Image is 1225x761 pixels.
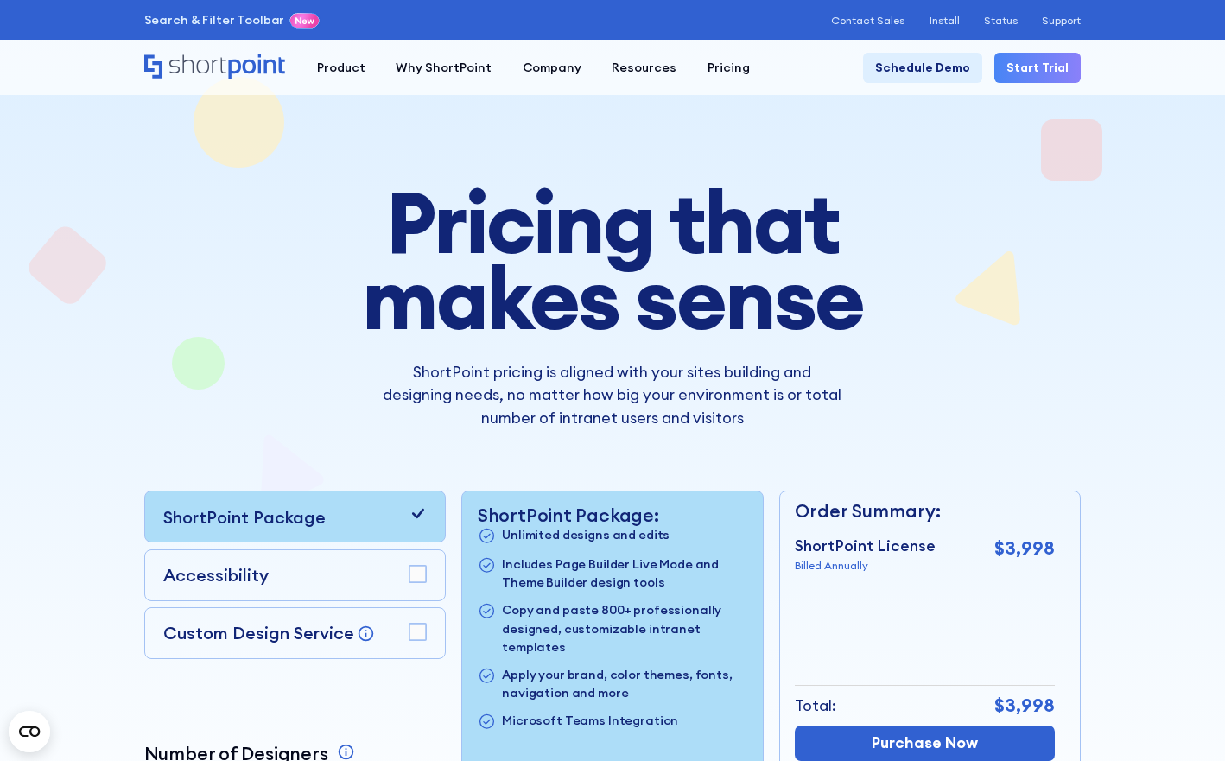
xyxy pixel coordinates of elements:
[163,562,269,588] p: Accessibility
[502,555,747,593] p: Includes Page Builder Live Mode and Theme Builder design tools
[507,53,596,83] a: Company
[9,711,50,752] button: Open CMP widget
[795,498,1055,525] p: Order Summary:
[163,622,354,644] p: Custom Design Service
[396,59,492,77] div: Why ShortPoint
[795,726,1055,761] a: Purchase Now
[994,535,1055,562] p: $3,998
[692,53,765,83] a: Pricing
[163,504,326,530] p: ShortPoint Package
[1042,15,1081,27] a: Support
[795,535,936,558] p: ShortPoint License
[708,59,750,77] div: Pricing
[144,54,287,81] a: Home
[994,53,1081,83] a: Start Trial
[478,504,747,527] p: ShortPoint Package:
[831,15,904,27] a: Contact Sales
[914,561,1225,761] iframe: Chat Widget
[984,15,1018,27] a: Status
[317,59,365,77] div: Product
[502,601,747,656] p: Copy and paste 800+ professionally designed, customizable intranet templates
[612,59,676,77] div: Resources
[268,184,957,337] h1: Pricing that makes sense
[523,59,581,77] div: Company
[795,694,836,718] p: Total:
[863,53,982,83] a: Schedule Demo
[502,526,670,546] p: Unlimited designs and edits
[144,11,285,29] a: Search & Filter Toolbar
[502,712,678,732] p: Microsoft Teams Integration
[795,558,936,574] p: Billed Annually
[596,53,691,83] a: Resources
[383,361,842,430] p: ShortPoint pricing is aligned with your sites building and designing needs, no matter how big you...
[301,53,380,83] a: Product
[381,53,507,83] a: Why ShortPoint
[930,15,960,27] a: Install
[502,666,747,703] p: Apply your brand, color themes, fonts, navigation and more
